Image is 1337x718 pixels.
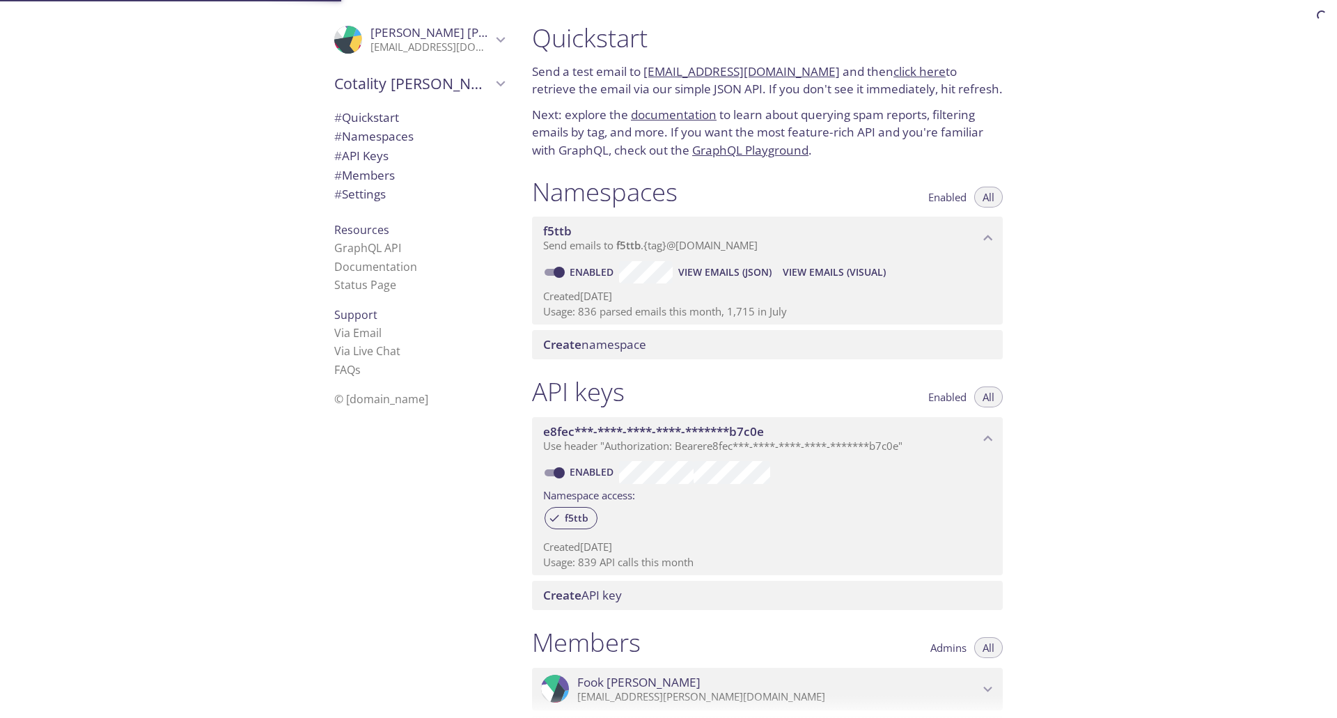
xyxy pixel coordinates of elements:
[568,265,619,279] a: Enabled
[323,108,515,127] div: Quickstart
[334,167,342,183] span: #
[543,587,581,603] span: Create
[673,261,777,283] button: View Emails (JSON)
[334,186,386,202] span: Settings
[334,109,399,125] span: Quickstart
[678,264,772,281] span: View Emails (JSON)
[532,217,1003,260] div: f5ttb namespace
[334,343,400,359] a: Via Live Chat
[631,107,717,123] a: documentation
[974,187,1003,208] button: All
[543,540,992,554] p: Created [DATE]
[334,109,342,125] span: #
[543,223,572,239] span: f5ttb
[692,142,808,158] a: GraphQL Playground
[323,65,515,102] div: Cotality RiTA
[334,186,342,202] span: #
[532,668,1003,711] div: Fook Lee
[543,289,992,304] p: Created [DATE]
[545,507,597,529] div: f5ttb
[543,304,992,319] p: Usage: 836 parsed emails this month, 1,715 in July
[556,512,597,524] span: f5ttb
[532,106,1003,159] p: Next: explore the to learn about querying spam reports, filtering emails by tag, and more. If you...
[532,63,1003,98] p: Send a test email to and then to retrieve the email via our simple JSON API. If you don't see it ...
[532,176,678,208] h1: Namespaces
[532,330,1003,359] div: Create namespace
[323,17,515,63] div: Jason Wong
[532,376,625,407] h1: API keys
[616,238,641,252] span: f5ttb
[577,690,979,704] p: [EMAIL_ADDRESS][PERSON_NAME][DOMAIN_NAME]
[323,146,515,166] div: API Keys
[974,387,1003,407] button: All
[355,362,361,377] span: s
[334,259,417,274] a: Documentation
[543,336,581,352] span: Create
[532,581,1003,610] div: Create API Key
[334,128,342,144] span: #
[334,277,396,292] a: Status Page
[543,555,992,570] p: Usage: 839 API calls this month
[370,40,492,54] p: [EMAIL_ADDRESS][DOMAIN_NAME]
[323,127,515,146] div: Namespaces
[543,587,622,603] span: API key
[334,167,395,183] span: Members
[783,264,886,281] span: View Emails (Visual)
[334,325,382,341] a: Via Email
[532,627,641,658] h1: Members
[323,185,515,204] div: Team Settings
[543,238,758,252] span: Send emails to . {tag} @[DOMAIN_NAME]
[920,187,975,208] button: Enabled
[543,336,646,352] span: namespace
[532,22,1003,54] h1: Quickstart
[334,128,414,144] span: Namespaces
[334,148,342,164] span: #
[370,24,561,40] span: [PERSON_NAME] [PERSON_NAME]
[893,63,946,79] a: click here
[577,675,701,690] span: Fook [PERSON_NAME]
[334,362,361,377] a: FAQ
[543,484,635,504] label: Namespace access:
[323,166,515,185] div: Members
[568,465,619,478] a: Enabled
[643,63,840,79] a: [EMAIL_ADDRESS][DOMAIN_NAME]
[920,387,975,407] button: Enabled
[334,74,492,93] span: Cotality [PERSON_NAME]
[974,637,1003,658] button: All
[922,637,975,658] button: Admins
[334,391,428,407] span: © [DOMAIN_NAME]
[334,307,377,322] span: Support
[334,148,389,164] span: API Keys
[334,222,389,237] span: Resources
[777,261,891,283] button: View Emails (Visual)
[334,240,401,256] a: GraphQL API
